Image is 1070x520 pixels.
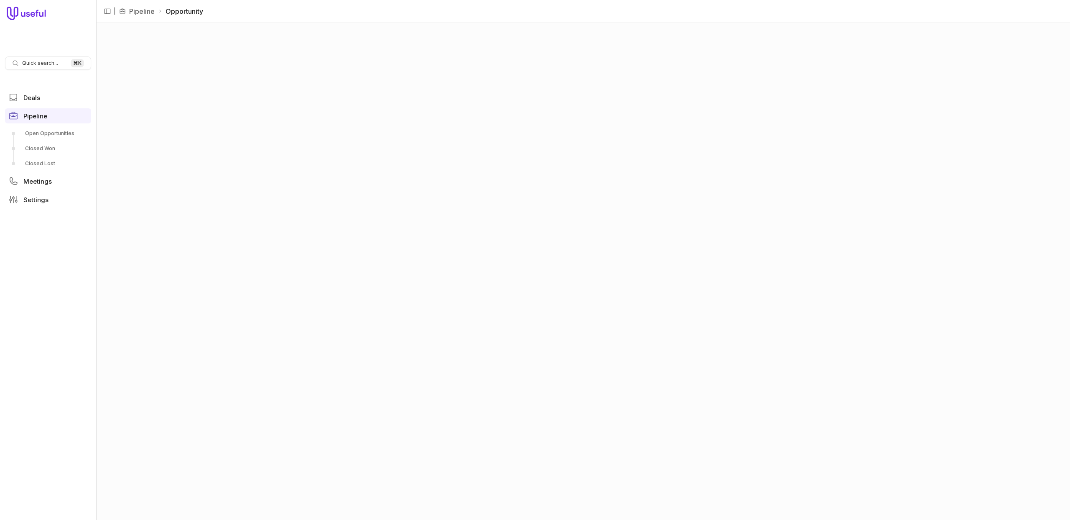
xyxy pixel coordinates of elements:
li: Opportunity [158,6,203,16]
div: Pipeline submenu [5,127,91,170]
a: Settings [5,192,91,207]
span: Deals [23,95,40,101]
a: Open Opportunities [5,127,91,140]
span: Pipeline [23,113,47,119]
kbd: ⌘ K [71,59,84,67]
a: Closed Lost [5,157,91,170]
a: Pipeline [129,6,155,16]
button: Collapse sidebar [101,5,114,18]
span: | [114,6,116,16]
a: Pipeline [5,108,91,123]
span: Quick search... [22,60,58,67]
a: Meetings [5,174,91,189]
a: Closed Won [5,142,91,155]
a: Deals [5,90,91,105]
span: Settings [23,197,48,203]
span: Meetings [23,178,52,184]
